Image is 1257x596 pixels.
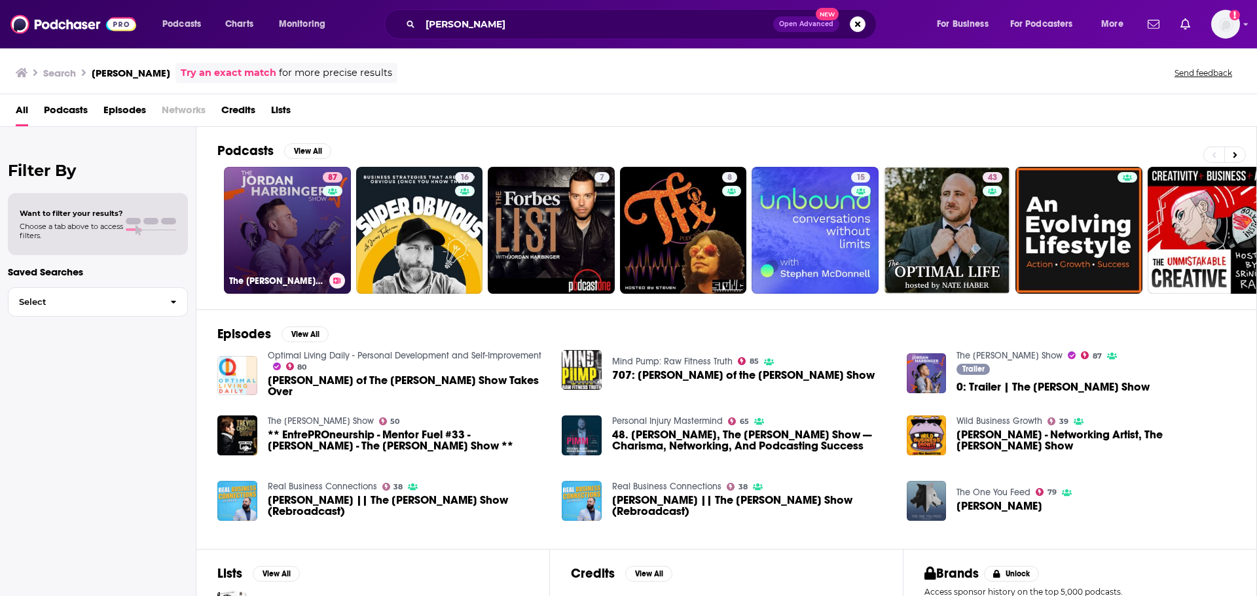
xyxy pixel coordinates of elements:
a: ListsView All [217,565,300,582]
p: Saved Searches [8,266,188,278]
span: Select [9,298,160,306]
span: Trailer [962,365,985,373]
span: Lists [271,99,291,126]
a: 15 [752,167,879,294]
span: 0: Trailer | The [PERSON_NAME] Show [956,381,1150,393]
a: 16 [455,172,474,183]
a: 8 [620,167,747,294]
img: User Profile [1211,10,1240,39]
button: Show profile menu [1211,10,1240,39]
a: 87 [323,172,342,183]
h3: [PERSON_NAME] [92,67,170,79]
a: ** EntrePROneurship - Mentor Fuel #33 - Jordan Harbinger - The Jordan Harbinger Show ** [268,429,547,451]
a: Jordan Harbinger || The Jordan Harbinger Show (Rebroadcast) [217,481,257,521]
button: open menu [153,14,218,35]
a: 8 [722,172,737,183]
a: Show notifications dropdown [1142,13,1165,35]
h2: Brands [924,565,979,582]
span: More [1101,15,1123,33]
div: Search podcasts, credits, & more... [397,9,889,39]
img: Jordan Harbinger || The Jordan Harbinger Show (Rebroadcast) [562,481,602,521]
span: 87 [328,171,337,184]
span: ** EntrePROneurship - Mentor Fuel #33 - [PERSON_NAME] - The [PERSON_NAME] Show ** [268,429,547,451]
button: Send feedback [1171,67,1236,79]
a: Jordan Harbinger [956,500,1042,512]
a: 87The [PERSON_NAME] Show [224,167,351,294]
a: All [16,99,28,126]
a: 7 [488,167,615,294]
h2: Credits [571,565,615,582]
input: Search podcasts, credits, & more... [420,14,773,35]
a: Podcasts [44,99,88,126]
button: open menu [1002,14,1092,35]
span: Want to filter your results? [20,209,123,218]
a: The Jordan Harbinger Show [956,350,1063,361]
span: Networks [162,99,206,126]
a: 79 [1036,488,1057,496]
span: For Business [937,15,989,33]
img: ** EntrePROneurship - Mentor Fuel #33 - Jordan Harbinger - The Jordan Harbinger Show ** [217,415,257,455]
span: [PERSON_NAME] [956,500,1042,512]
span: for more precise results [279,65,392,80]
a: Jordan Harbinger of The Jordan Harbinger Show Takes Over [217,356,257,396]
a: 43 [884,167,1011,294]
span: Logged in as smeizlik [1211,10,1240,39]
button: open menu [1092,14,1140,35]
a: Real Business Connections [612,481,721,492]
h2: Filter By [8,161,188,180]
button: View All [282,326,329,342]
a: The Trevor Chapman Show [268,415,374,427]
button: Open AdvancedNew [773,16,839,32]
span: New [816,8,839,20]
button: View All [253,566,300,582]
span: Choose a tab above to access filters. [20,222,123,240]
span: 15 [856,171,865,184]
span: Charts [225,15,253,33]
a: 16 [356,167,483,294]
a: EpisodesView All [217,326,329,342]
a: Personal Injury Mastermind [612,415,723,427]
a: CreditsView All [571,565,672,582]
h3: The [PERSON_NAME] Show [229,275,324,287]
span: Episodes [103,99,146,126]
button: open menu [928,14,1005,35]
a: Credits [221,99,255,126]
a: The One You Feed [956,487,1030,498]
span: 16 [460,171,469,184]
span: [PERSON_NAME] || The [PERSON_NAME] Show (Rebroadcast) [612,495,891,517]
span: 38 [393,484,403,490]
a: 38 [727,483,748,491]
a: 85 [738,357,759,365]
a: PodcastsView All [217,143,331,159]
a: 80 [286,362,307,370]
a: Optimal Living Daily - Personal Development and Self-Improvement [268,350,541,361]
button: open menu [270,14,342,35]
span: 65 [740,419,749,425]
a: 707: Jordan Harbinger of the Jordan Harbinger Show [562,350,602,390]
a: 50 [379,417,400,425]
a: Jordan Harbinger - Networking Artist, The Jordan Harbinger Show [956,429,1235,451]
img: 0: Trailer | The Jordan Harbinger Show [907,353,947,393]
h2: Episodes [217,326,271,342]
a: Jordan Harbinger - Networking Artist, The Jordan Harbinger Show [907,415,947,455]
img: 48. Jordan Harbinger, The Jordan Harbinger Show — Charisma, Networking, And Podcasting Success [562,415,602,455]
span: 80 [297,364,306,370]
img: Jordan Harbinger [907,481,947,521]
a: Jordan Harbinger || The Jordan Harbinger Show (Rebroadcast) [268,495,547,517]
span: [PERSON_NAME] - Networking Artist, The [PERSON_NAME] Show [956,429,1235,451]
button: Unlock [984,566,1040,582]
button: View All [284,143,331,159]
span: [PERSON_NAME] || The [PERSON_NAME] Show (Rebroadcast) [268,495,547,517]
span: [PERSON_NAME] of The [PERSON_NAME] Show Takes Over [268,375,547,397]
img: Podchaser - Follow, Share and Rate Podcasts [10,12,136,37]
a: Wild Business Growth [956,415,1042,427]
h2: Lists [217,565,242,582]
a: 0: Trailer | The Jordan Harbinger Show [956,381,1150,393]
a: 38 [382,483,403,491]
span: 87 [1093,353,1102,359]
